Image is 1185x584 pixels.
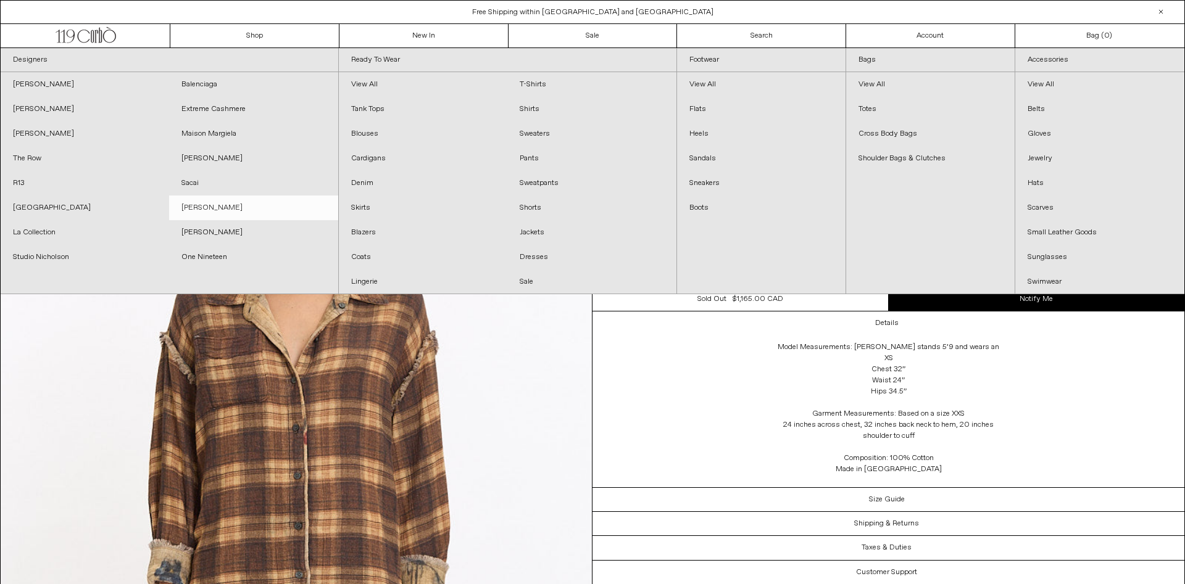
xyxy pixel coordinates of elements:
[169,97,338,121] a: Extreme Cashmere
[677,195,846,220] a: Boots
[677,171,846,195] a: Sneakers
[339,24,509,47] a: New In
[846,72,1015,97] a: View All
[509,24,678,47] a: Sale
[1015,48,1184,72] a: Accessories
[1,171,169,195] a: R13
[1015,220,1184,245] a: Small Leather Goods
[1015,195,1184,220] a: Scarves
[507,195,676,220] a: Shorts
[846,146,1015,171] a: Shoulder Bags & Clutches
[854,519,919,528] h3: Shipping & Returns
[339,146,507,171] a: Cardigans
[339,220,507,245] a: Blazers
[339,171,507,195] a: Denim
[1104,30,1112,41] span: )
[869,495,905,504] h3: Size Guide
[1015,97,1184,121] a: Belts
[169,171,338,195] a: Sacai
[169,245,338,269] a: One Nineteen
[677,72,846,97] a: View All
[472,7,713,17] a: Free Shipping within [GEOGRAPHIC_DATA] and [GEOGRAPHIC_DATA]
[507,245,676,269] a: Dresses
[733,294,783,305] div: $1,165.00 CAD
[875,319,899,327] h3: Details
[1,48,338,72] a: Designers
[765,335,1012,487] div: Model Measurements: [PERSON_NAME] stands 5’9 and wears an XS Chest 32” Waist 24” Hips 34.5” Garme...
[507,121,676,146] a: Sweaters
[169,220,338,245] a: [PERSON_NAME]
[846,121,1015,146] a: Cross Body Bags
[1015,24,1184,47] a: Bag ()
[170,24,339,47] a: Shop
[677,24,846,47] a: Search
[507,220,676,245] a: Jackets
[339,245,507,269] a: Coats
[507,269,676,294] a: Sale
[339,97,507,121] a: Tank Tops
[339,48,676,72] a: Ready To Wear
[1015,171,1184,195] a: Hats
[507,97,676,121] a: Shirts
[1,97,169,121] a: [PERSON_NAME]
[339,269,507,294] a: Lingerie
[169,72,338,97] a: Balenciaga
[862,543,912,552] h3: Taxes & Duties
[1015,245,1184,269] a: Sunglasses
[1015,269,1184,294] a: Swimwear
[1015,72,1184,97] a: View All
[1,72,169,97] a: [PERSON_NAME]
[846,24,1015,47] a: Account
[846,48,1015,72] a: Bags
[1,146,169,171] a: The Row
[677,97,846,121] a: Flats
[169,195,338,220] a: [PERSON_NAME]
[1015,146,1184,171] a: Jewelry
[1,195,169,220] a: [GEOGRAPHIC_DATA]
[846,97,1015,121] a: Totes
[677,48,846,72] a: Footwear
[1,121,169,146] a: [PERSON_NAME]
[1,220,169,245] a: La Collection
[1,245,169,269] a: Studio Nicholson
[677,146,846,171] a: Sandals
[339,121,507,146] a: Blouses
[677,121,846,146] a: Heels
[507,171,676,195] a: Sweatpants
[1104,31,1109,41] span: 0
[339,195,507,220] a: Skirts
[1015,121,1184,146] a: Gloves
[507,72,676,97] a: T-Shirts
[697,294,726,305] div: Sold out
[889,287,1185,311] a: Notify Me
[507,146,676,171] a: Pants
[169,121,338,146] a: Maison Margiela
[856,568,917,577] h3: Customer Support
[339,72,507,97] a: View All
[169,146,338,171] a: [PERSON_NAME]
